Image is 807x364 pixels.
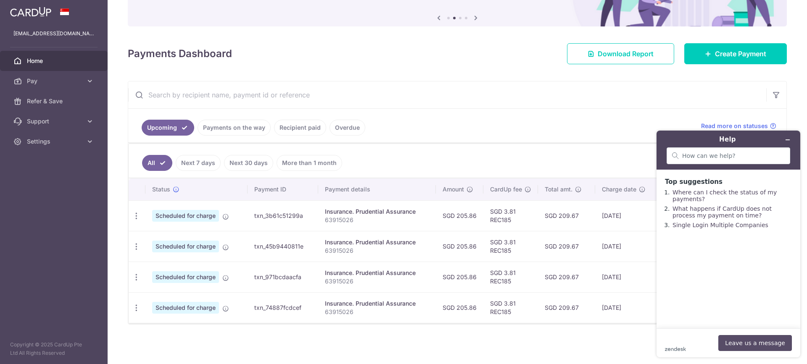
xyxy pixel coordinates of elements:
td: SGD 3.81 REC185 [483,292,538,323]
td: SGD 205.86 [436,292,483,323]
p: 63915026 [325,308,429,316]
a: Payments on the way [198,120,271,136]
td: [DATE] [595,200,660,231]
td: SGD 3.81 REC185 [483,200,538,231]
span: Download Report [598,49,654,59]
td: txn_74887fcdcef [248,292,318,323]
span: Scheduled for charge [152,210,219,222]
a: Recipient paid [274,120,326,136]
span: Support [27,117,82,126]
span: Charge date [602,185,636,194]
span: Refer & Save [27,97,82,105]
td: SGD 209.67 [538,262,595,292]
td: [DATE] [595,262,660,292]
h4: Payments Dashboard [128,46,232,61]
td: SGD 209.67 [538,292,595,323]
span: Home [27,57,82,65]
span: Amount [443,185,464,194]
input: Search by recipient name, payment id or reference [128,81,766,108]
span: CardUp fee [490,185,522,194]
div: Insurance. Prudential Assurance [325,238,429,246]
span: Settings [27,137,82,146]
td: txn_45b9440811e [248,231,318,262]
td: SGD 205.86 [436,200,483,231]
div: Insurance. Prudential Assurance [325,299,429,308]
p: 63915026 [325,277,429,285]
td: SGD 3.81 REC185 [483,231,538,262]
a: Next 7 days [176,155,221,171]
a: Next 30 days [224,155,273,171]
span: Read more on statuses [701,122,768,130]
a: Read more on statuses [701,122,776,130]
iframe: Find more information here [650,124,807,364]
td: txn_971bcdaacfa [248,262,318,292]
div: Insurance. Prudential Assurance [325,207,429,216]
span: Scheduled for charge [152,302,219,314]
span: Pay [27,77,82,85]
a: Upcoming [142,120,194,136]
img: CardUp [10,7,51,17]
td: SGD 205.86 [436,231,483,262]
p: 63915026 [325,246,429,255]
span: Total amt. [545,185,572,194]
a: More than 1 month [277,155,342,171]
th: Payment ID [248,178,318,200]
span: Create Payment [715,49,766,59]
td: SGD 3.81 REC185 [483,262,538,292]
span: Help [19,6,36,13]
a: Download Report [567,43,674,64]
th: Payment details [318,178,436,200]
td: SGD 205.86 [436,262,483,292]
td: [DATE] [595,292,660,323]
td: [DATE] [595,231,660,262]
a: Overdue [330,120,365,136]
a: Create Payment [684,43,787,64]
td: SGD 209.67 [538,231,595,262]
span: Status [152,185,170,194]
a: All [142,155,172,171]
p: [EMAIL_ADDRESS][DOMAIN_NAME] [13,29,94,38]
span: Scheduled for charge [152,271,219,283]
td: SGD 209.67 [538,200,595,231]
td: txn_3b61c51299a [248,200,318,231]
div: Insurance. Prudential Assurance [325,269,429,277]
span: Scheduled for charge [152,241,219,252]
p: 63915026 [325,216,429,224]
